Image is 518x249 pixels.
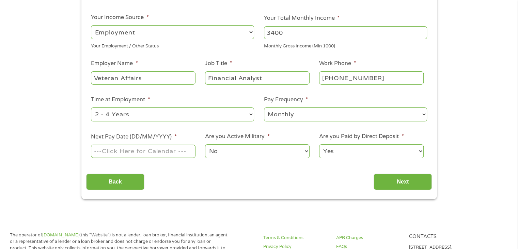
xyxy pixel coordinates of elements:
[91,133,176,141] label: Next Pay Date (DD/MM/YYYY)
[91,145,195,158] input: ---Click Here for Calendar ---
[336,235,401,241] a: APR Charges
[205,71,309,84] input: Cashier
[319,71,423,84] input: (231) 754-4010
[264,15,340,22] label: Your Total Monthly Income
[91,60,138,67] label: Employer Name
[319,133,404,140] label: Are you Paid by Direct Deposit
[91,41,254,50] div: Your Employment / Other Status
[91,96,150,103] label: Time at Employment
[374,174,432,190] input: Next
[205,133,269,140] label: Are you Active Military
[86,174,144,190] input: Back
[91,71,195,84] input: Walmart
[264,96,308,103] label: Pay Frequency
[409,234,473,240] h4: Contacts
[91,14,148,21] label: Your Income Source
[264,26,427,39] input: 1800
[264,41,427,50] div: Monthly Gross Income (Min 1000)
[263,235,328,241] a: Terms & Conditions
[42,232,79,238] a: [DOMAIN_NAME]
[319,60,356,67] label: Work Phone
[205,60,232,67] label: Job Title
